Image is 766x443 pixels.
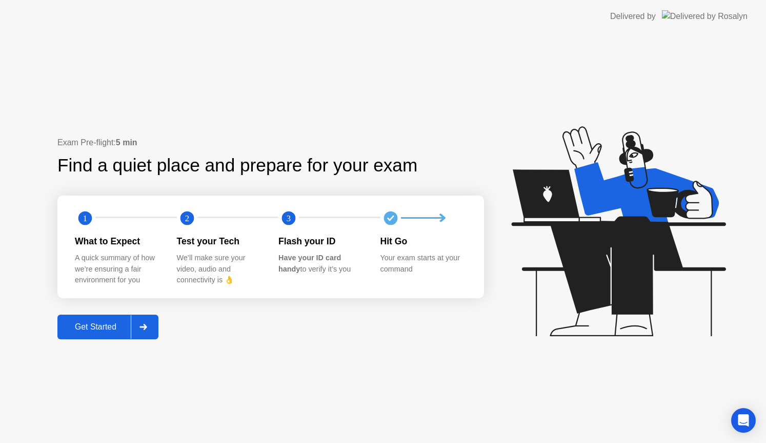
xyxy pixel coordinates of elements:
div: to verify it’s you [278,253,364,275]
div: Find a quiet place and prepare for your exam [57,152,419,179]
div: Open Intercom Messenger [731,408,756,433]
text: 2 [185,213,189,223]
div: Flash your ID [278,235,364,248]
div: Exam Pre-flight: [57,137,484,149]
div: What to Expect [75,235,160,248]
div: Get Started [61,322,131,332]
text: 3 [287,213,291,223]
button: Get Started [57,315,158,339]
div: Your exam starts at your command [380,253,466,275]
div: A quick summary of how we’re ensuring a fair environment for you [75,253,160,286]
div: We’ll make sure your video, audio and connectivity is 👌 [177,253,263,286]
text: 1 [83,213,87,223]
img: Delivered by Rosalyn [662,10,748,22]
b: 5 min [116,138,137,147]
div: Delivered by [610,10,656,23]
div: Hit Go [380,235,466,248]
b: Have your ID card handy [278,254,341,273]
div: Test your Tech [177,235,263,248]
